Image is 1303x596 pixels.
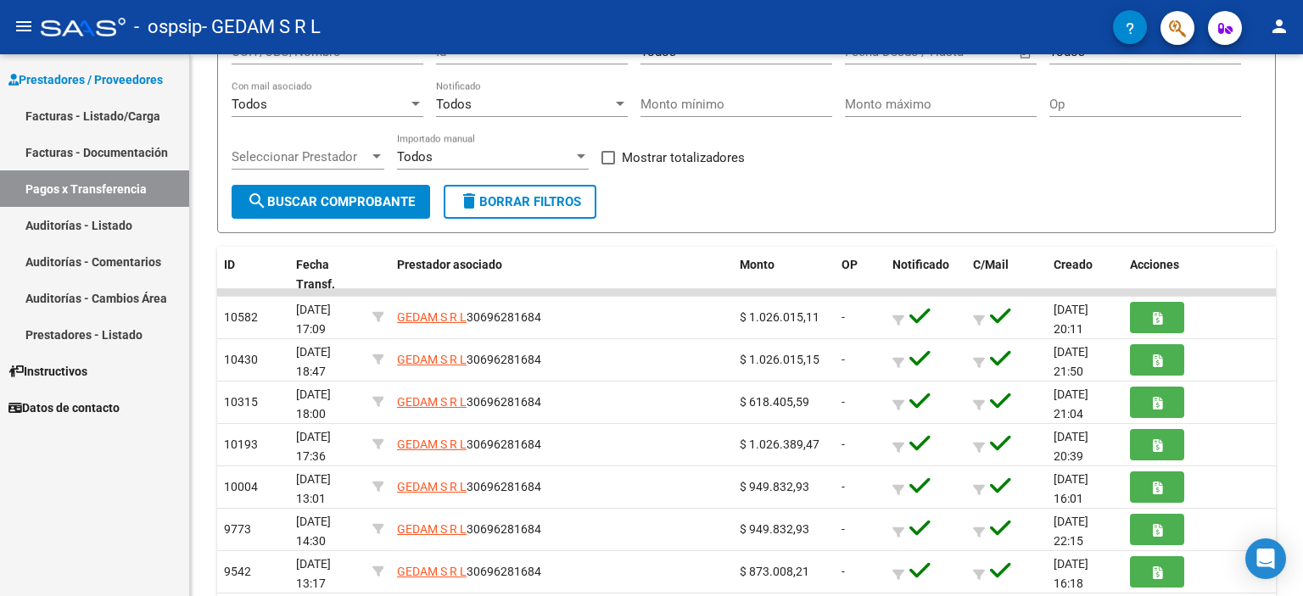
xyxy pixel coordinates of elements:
[842,522,845,536] span: -
[1054,303,1088,336] span: [DATE] 20:11
[397,565,467,578] span: GEDAM S R L
[397,353,541,366] span: 30696281684
[232,97,267,112] span: Todos
[8,70,163,89] span: Prestadores / Proveedores
[224,522,251,536] span: 9773
[1245,538,1286,579] div: Open Intercom Messenger
[224,480,258,493] span: 10004
[740,395,809,409] span: $ 618.405,59
[740,437,819,451] span: $ 1.026.389,47
[1047,247,1123,303] datatable-header-cell: Creado
[397,437,467,451] span: GEDAM S R L
[8,362,87,381] span: Instructivos
[842,437,845,451] span: -
[390,247,733,303] datatable-header-cell: Prestador asociado
[296,258,335,291] span: Fecha Transf.
[886,247,966,303] datatable-header-cell: Notificado
[733,247,835,303] datatable-header-cell: Monto
[740,522,809,536] span: $ 949.832,93
[397,522,467,536] span: GEDAM S R L
[397,480,467,493] span: GEDAM S R L
[740,258,775,271] span: Monto
[296,387,331,421] span: [DATE] 18:00
[1016,43,1036,63] button: Open calendar
[232,149,369,164] span: Seleccionar Prestador
[397,258,502,271] span: Prestador asociado
[397,522,541,536] span: 30696281684
[296,515,331,548] span: [DATE] 14:30
[459,191,479,211] mat-icon: delete
[740,480,809,493] span: $ 949.832,93
[436,97,472,112] span: Todos
[247,194,415,209] span: Buscar Comprobante
[842,565,845,578] span: -
[224,310,258,324] span: 10582
[296,430,331,463] span: [DATE] 17:36
[966,247,1047,303] datatable-header-cell: C/Mail
[289,247,366,303] datatable-header-cell: Fecha Transf.
[397,310,467,324] span: GEDAM S R L
[1054,430,1088,463] span: [DATE] 20:39
[397,395,541,409] span: 30696281684
[842,395,845,409] span: -
[296,472,331,505] span: [DATE] 13:01
[14,16,34,36] mat-icon: menu
[224,565,251,578] span: 9542
[973,258,1009,271] span: C/Mail
[232,185,430,219] button: Buscar Comprobante
[224,353,258,366] span: 10430
[1054,345,1088,378] span: [DATE] 21:50
[1054,472,1088,505] span: [DATE] 16:01
[842,353,845,366] span: -
[444,185,596,219] button: Borrar Filtros
[1054,515,1088,548] span: [DATE] 22:15
[224,395,258,409] span: 10315
[459,194,581,209] span: Borrar Filtros
[134,8,202,46] span: - ospsip
[1054,387,1088,421] span: [DATE] 21:04
[217,247,289,303] datatable-header-cell: ID
[1054,557,1088,590] span: [DATE] 16:18
[224,437,258,451] span: 10193
[397,353,467,366] span: GEDAM S R L
[397,395,467,409] span: GEDAM S R L
[842,480,845,493] span: -
[296,303,331,336] span: [DATE] 17:09
[397,149,433,164] span: Todos
[892,258,949,271] span: Notificado
[202,8,321,46] span: - GEDAM S R L
[842,258,858,271] span: OP
[296,345,331,378] span: [DATE] 18:47
[1130,258,1179,271] span: Acciones
[8,398,120,417] span: Datos de contacto
[740,565,809,578] span: $ 873.008,21
[1269,16,1289,36] mat-icon: person
[247,191,267,211] mat-icon: search
[1123,247,1276,303] datatable-header-cell: Acciones
[842,310,845,324] span: -
[397,437,541,451] span: 30696281684
[622,148,745,168] span: Mostrar totalizadores
[835,247,886,303] datatable-header-cell: OP
[740,310,819,324] span: $ 1.026.015,11
[224,258,235,271] span: ID
[397,480,541,493] span: 30696281684
[1054,258,1093,271] span: Creado
[397,310,541,324] span: 30696281684
[397,565,541,578] span: 30696281684
[296,557,331,590] span: [DATE] 13:17
[740,353,819,366] span: $ 1.026.015,15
